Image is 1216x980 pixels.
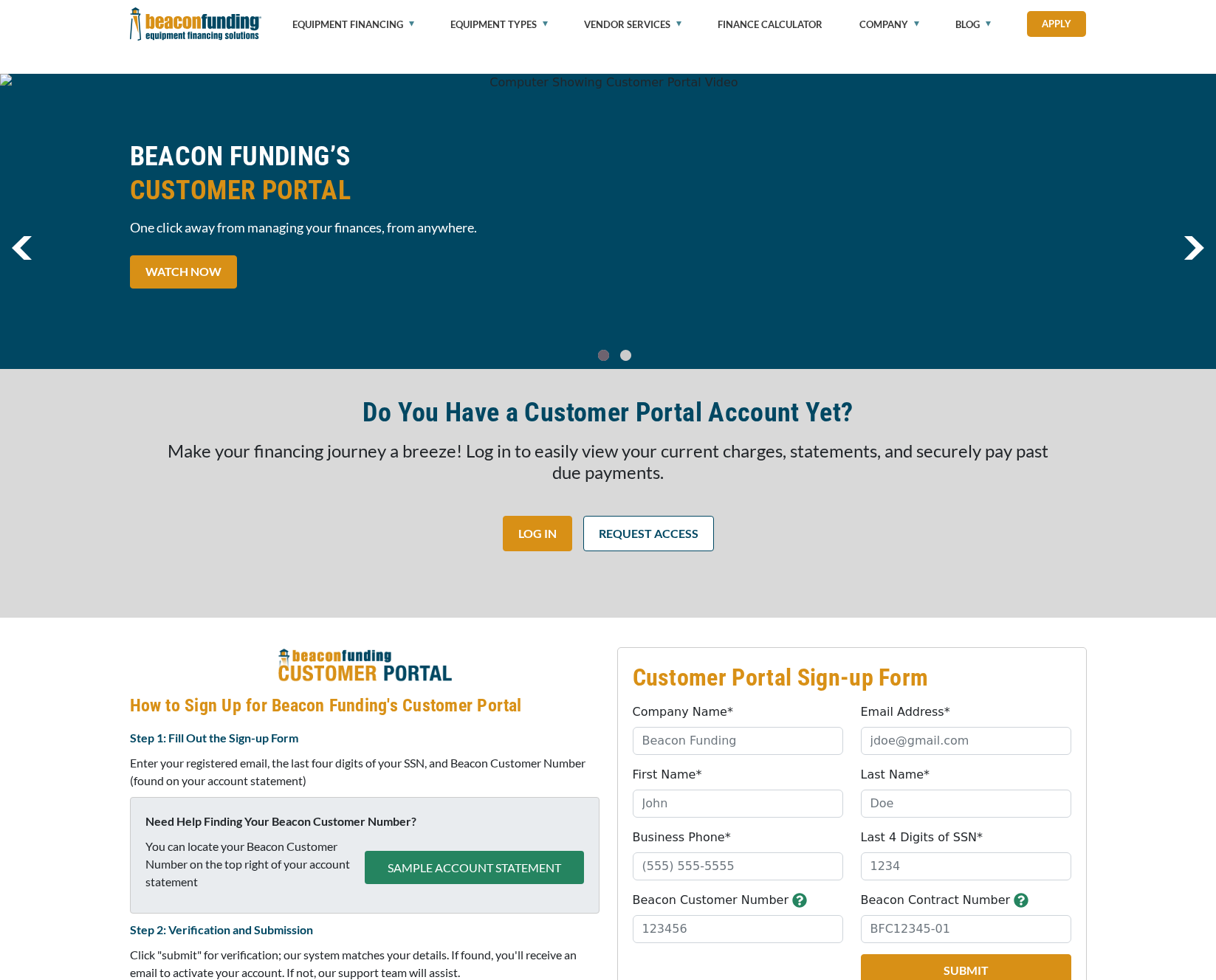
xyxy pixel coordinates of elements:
input: 123456 [633,915,843,943]
label: First Name* [633,766,702,784]
label: Email Address* [861,703,950,721]
a: WATCH NOW [130,255,237,289]
input: 1234 [861,852,1071,880]
a: Go To Slide 1 [617,349,635,362]
input: Beacon Funding [633,727,843,755]
h2: Do You Have a Customer Portal Account Yet? [363,396,853,429]
span: CUSTOMER PORTAL [130,173,600,207]
strong: Need Help Finding Your Beacon Customer Number? [145,814,416,828]
button: SAMPLE ACCOUNT STATEMENT [365,851,584,884]
span: One click away from managing your finances, from anywhere. [130,218,600,237]
a: Go To Slide 0 [595,349,613,362]
label: Last 4 Digits of SSN* [861,829,983,846]
a: LOG IN [503,516,572,551]
strong: Step 1: Fill Out the Sign-up Form [130,731,298,745]
input: Doe [861,790,1071,818]
h2: BEACON FUNDING’S [130,139,600,207]
strong: Step 2: Verification and Submission [130,922,313,936]
label: Business Phone* [633,829,731,846]
a: next [1184,236,1204,260]
input: BFC12345-01 [861,915,1071,943]
h3: Customer Portal Sign-up Form [633,663,1071,692]
a: REQUEST ACCESS [583,516,714,551]
input: (555) 555-5555 [633,852,843,880]
label: Company Name* [633,703,733,721]
span: Make your financing journey a breeze! Log in to easily view your current charges, statements, and... [168,440,1048,483]
a: previous [12,236,32,260]
img: Left Navigator [12,236,32,260]
img: Right Navigator [1184,236,1204,260]
input: jdoe@gmail.com [861,727,1071,755]
a: Apply [1027,11,1086,37]
input: John [633,790,843,818]
h4: How to Sign Up for Beacon Funding's Customer Portal [130,693,600,718]
p: Enter your registered email, the last four digits of your SSN, and Beacon Customer Number (found ... [130,754,600,790]
label: Last Name* [861,766,930,784]
label: Beacon Contract Number [861,891,1011,909]
label: Beacon Customer Number [633,891,789,909]
p: You can locate your Beacon Customer Number on the top right of your account statement [145,838,365,891]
